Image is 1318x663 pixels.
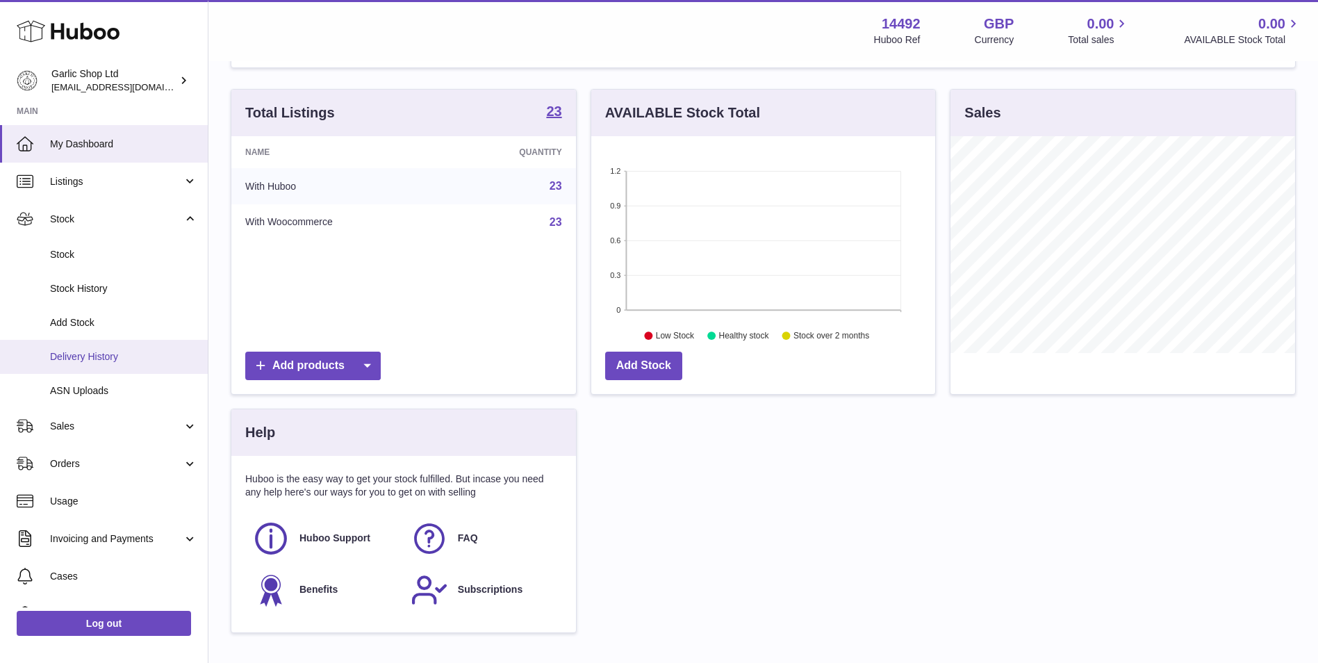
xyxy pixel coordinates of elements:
div: Currency [975,33,1014,47]
span: Cases [50,570,197,583]
th: Quantity [445,136,576,168]
h3: AVAILABLE Stock Total [605,104,760,122]
span: My Dashboard [50,138,197,151]
strong: 23 [546,104,561,118]
span: 0.00 [1087,15,1114,33]
span: 0.00 [1258,15,1285,33]
img: internalAdmin-14492@internal.huboo.com [17,70,38,91]
span: Listings [50,175,183,188]
a: 23 [550,216,562,228]
span: Usage [50,495,197,508]
a: Subscriptions [411,571,555,609]
a: Log out [17,611,191,636]
span: FAQ [458,532,478,545]
span: Stock [50,213,183,226]
span: Benefits [299,583,338,596]
text: Low Stock [656,331,695,341]
span: Subscriptions [458,583,522,596]
strong: GBP [984,15,1014,33]
span: Orders [50,457,183,470]
span: Sales [50,420,183,433]
td: With Woocommerce [231,204,445,240]
text: 0.3 [610,271,620,279]
span: Stock History [50,282,197,295]
text: 1.2 [610,167,620,175]
span: Invoicing and Payments [50,532,183,546]
span: Add Stock [50,316,197,329]
a: Add Stock [605,352,682,380]
text: Healthy stock [718,331,769,341]
h3: Sales [964,104,1000,122]
span: Stock [50,248,197,261]
a: 23 [546,104,561,121]
a: FAQ [411,520,555,557]
a: Add products [245,352,381,380]
p: Huboo is the easy way to get your stock fulfilled. But incase you need any help here's our ways f... [245,473,562,499]
td: With Huboo [231,168,445,204]
text: 0.6 [610,236,620,245]
h3: Total Listings [245,104,335,122]
span: Total sales [1068,33,1130,47]
strong: 14492 [882,15,921,33]
text: 0 [616,306,620,314]
span: Delivery History [50,350,197,363]
h3: Help [245,423,275,442]
span: [EMAIL_ADDRESS][DOMAIN_NAME] [51,81,204,92]
a: 0.00 AVAILABLE Stock Total [1184,15,1301,47]
text: Stock over 2 months [793,331,869,341]
a: 23 [550,180,562,192]
div: Garlic Shop Ltd [51,67,176,94]
span: Huboo Support [299,532,370,545]
a: Huboo Support [252,520,397,557]
span: AVAILABLE Stock Total [1184,33,1301,47]
th: Name [231,136,445,168]
a: Benefits [252,571,397,609]
div: Huboo Ref [874,33,921,47]
span: ASN Uploads [50,384,197,398]
a: 0.00 Total sales [1068,15,1130,47]
text: 0.9 [610,202,620,210]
